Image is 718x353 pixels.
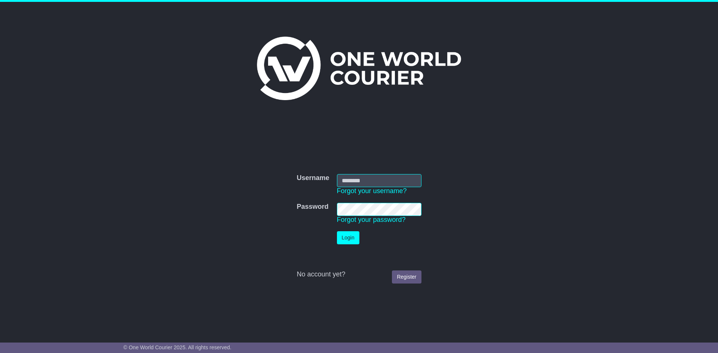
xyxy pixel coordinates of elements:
label: Username [297,174,329,182]
a: Forgot your username? [337,187,407,195]
button: Login [337,231,359,244]
label: Password [297,203,328,211]
div: No account yet? [297,270,421,279]
img: One World [257,37,461,100]
a: Register [392,270,421,284]
a: Forgot your password? [337,216,406,223]
span: © One World Courier 2025. All rights reserved. [123,344,231,350]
